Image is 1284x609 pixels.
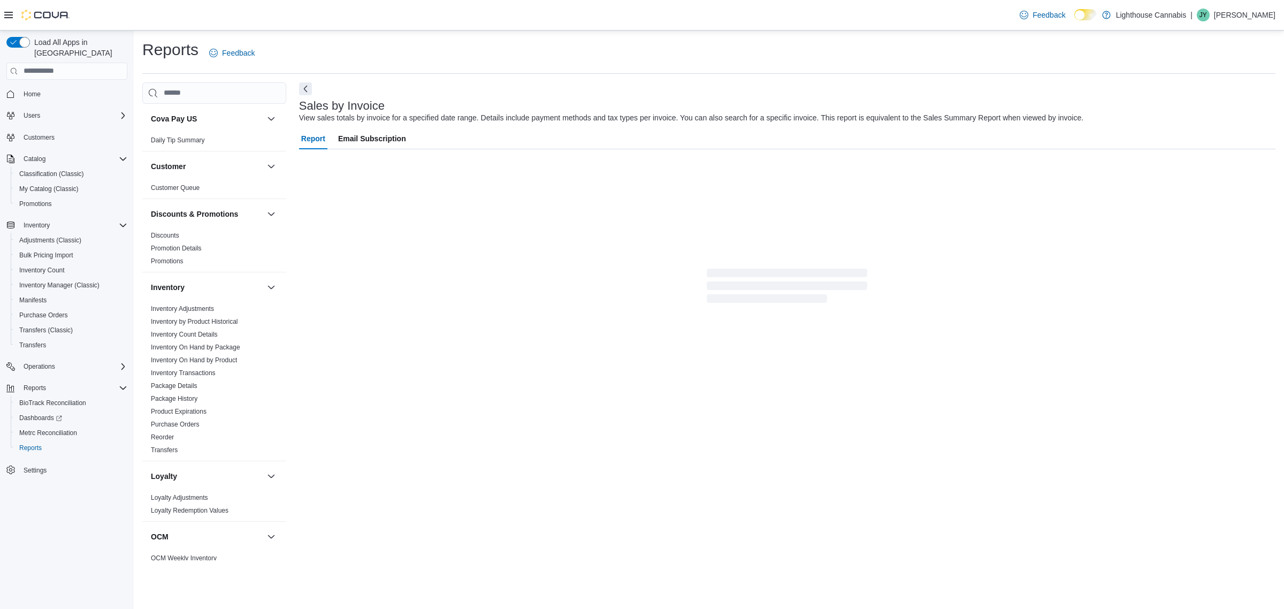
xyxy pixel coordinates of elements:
button: Cova Pay US [151,113,263,124]
span: Dashboards [19,414,62,422]
a: Loyalty Redemption Values [151,507,228,514]
span: Home [24,90,41,98]
button: Discounts & Promotions [265,208,278,220]
span: Settings [19,463,127,476]
input: Dark Mode [1074,9,1097,20]
span: Home [19,87,127,101]
a: Customer Queue [151,184,200,192]
button: Inventory [265,281,278,294]
button: Transfers (Classic) [11,323,132,338]
span: OCM Weekly Inventory [151,554,217,562]
a: Home [19,88,45,101]
a: Transfers [15,339,50,352]
a: Reports [15,441,46,454]
a: Feedback [205,42,259,64]
button: Inventory [151,282,263,293]
h3: Sales by Invoice [299,100,385,112]
span: Inventory [24,221,50,230]
a: Bulk Pricing Import [15,249,78,262]
div: OCM [142,552,286,569]
span: Transfers (Classic) [15,324,127,337]
span: JY [1199,9,1207,21]
h3: OCM [151,531,169,542]
a: Promotion Details [151,245,202,252]
span: Transfers [19,341,46,349]
span: Transfers [151,446,178,454]
h3: Customer [151,161,186,172]
p: Lighthouse Cannabis [1116,9,1187,21]
button: Home [2,86,132,102]
button: Transfers [11,338,132,353]
span: BioTrack Reconciliation [15,397,127,409]
a: Settings [19,464,51,477]
div: Jessie Yao [1197,9,1210,21]
span: Classification (Classic) [15,168,127,180]
span: Report [301,128,325,149]
span: BioTrack Reconciliation [19,399,86,407]
button: Customer [151,161,263,172]
span: Catalog [19,153,127,165]
a: Daily Tip Summary [151,136,205,144]
button: Metrc Reconciliation [11,425,132,440]
a: Package Details [151,382,197,390]
button: OCM [151,531,263,542]
span: Operations [19,360,127,373]
span: Operations [24,362,55,371]
span: My Catalog (Classic) [15,182,127,195]
span: Loyalty Adjustments [151,493,208,502]
a: Inventory Count Details [151,331,218,338]
button: Operations [19,360,59,373]
span: Reports [19,444,42,452]
span: Classification (Classic) [19,170,84,178]
span: Inventory On Hand by Package [151,343,240,352]
button: Next [299,82,312,95]
span: Promotions [151,257,184,265]
span: Purchase Orders [15,309,127,322]
button: Loyalty [265,470,278,483]
div: Cova Pay US [142,134,286,151]
button: Discounts & Promotions [151,209,263,219]
button: My Catalog (Classic) [11,181,132,196]
button: Reports [19,382,50,394]
h3: Cova Pay US [151,113,197,124]
a: Inventory by Product Historical [151,318,238,325]
span: Loyalty Redemption Values [151,506,228,515]
button: Operations [2,359,132,374]
span: Inventory On Hand by Product [151,356,237,364]
h3: Loyalty [151,471,177,482]
a: Loyalty Adjustments [151,494,208,501]
button: Reports [2,380,132,395]
a: Adjustments (Classic) [15,234,86,247]
a: Manifests [15,294,51,307]
span: Manifests [19,296,47,304]
h3: Inventory [151,282,185,293]
span: Users [24,111,40,120]
button: Inventory Count [11,263,132,278]
img: Cova [21,10,70,20]
button: Cova Pay US [265,112,278,125]
a: Inventory Count [15,264,69,277]
button: Reports [11,440,132,455]
span: Email Subscription [338,128,406,149]
span: Customers [19,131,127,144]
span: Inventory Manager (Classic) [19,281,100,290]
button: Promotions [11,196,132,211]
button: Adjustments (Classic) [11,233,132,248]
a: Inventory Transactions [151,369,216,377]
button: Customer [265,160,278,173]
span: Transfers [15,339,127,352]
a: BioTrack Reconciliation [15,397,90,409]
a: Inventory On Hand by Package [151,344,240,351]
span: Reports [19,382,127,394]
span: Load All Apps in [GEOGRAPHIC_DATA] [30,37,127,58]
a: Promotions [15,197,56,210]
button: Loyalty [151,471,263,482]
a: Transfers (Classic) [15,324,77,337]
a: Dashboards [11,410,132,425]
h3: Discounts & Promotions [151,209,238,219]
span: Transfers (Classic) [19,326,73,334]
span: Bulk Pricing Import [15,249,127,262]
a: My Catalog (Classic) [15,182,83,195]
span: Metrc Reconciliation [15,427,127,439]
span: Purchase Orders [19,311,68,319]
